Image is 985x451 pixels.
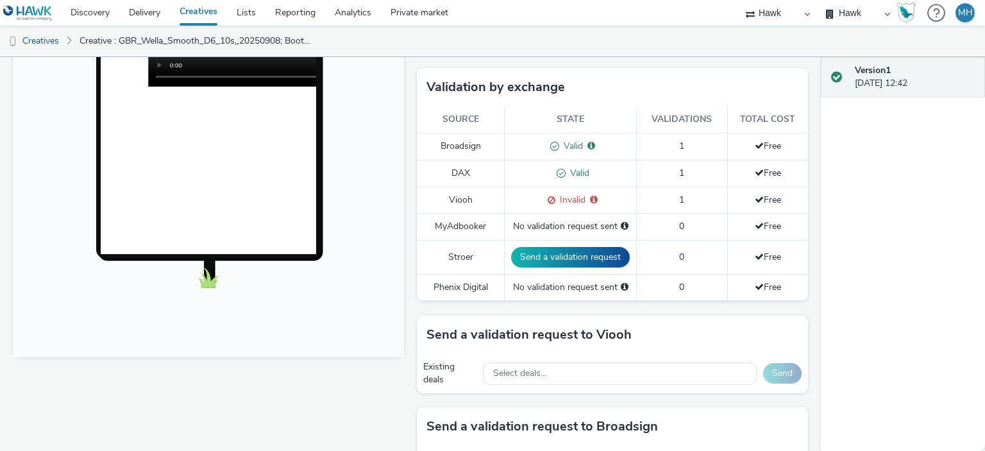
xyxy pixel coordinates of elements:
[493,368,546,379] span: Select deals...
[855,64,891,76] strong: Version 1
[426,78,565,97] h3: Validation by exchange
[559,140,583,152] span: Valid
[511,281,630,294] div: No validation request sent
[897,3,921,23] a: Hawk Academy
[755,194,781,206] span: Free
[897,3,916,23] img: Hawk Academy
[511,220,630,233] div: No validation request sent
[566,167,589,179] span: Valid
[679,220,684,232] span: 0
[417,187,505,214] td: Viooh
[555,194,585,206] span: Invalid
[417,214,505,240] td: MyAdbooker
[755,251,781,263] span: Free
[679,167,684,179] span: 1
[511,247,630,268] button: Send a validation request
[679,140,684,152] span: 1
[958,3,973,22] div: MH
[621,220,628,233] div: Please select a deal below and click on Send to send a validation request to MyAdbooker.
[679,251,684,263] span: 0
[679,281,684,293] span: 0
[417,133,505,160] td: Broadsign
[637,106,727,133] th: Validations
[755,220,781,232] span: Free
[426,325,632,345] h3: Send a validation request to Viooh
[423,361,476,387] div: Existing deals
[679,194,684,206] span: 1
[417,106,505,133] th: Source
[426,417,658,436] h3: Send a validation request to Broadsign
[755,140,781,152] span: Free
[417,274,505,300] td: Phenix Digital
[755,167,781,179] span: Free
[855,64,975,90] div: [DATE] 12:42
[755,281,781,293] span: Free
[505,106,637,133] th: State
[6,35,19,48] img: dooh
[73,26,319,56] a: Creative : GBR_Wella_Smooth_D6_10s_20250908; Boots_100m_V1
[763,363,802,384] button: Send
[3,5,53,21] img: undefined Logo
[621,281,628,294] div: Please select a deal below and click on Send to send a validation request to Phenix Digital.
[417,160,505,187] td: DAX
[727,106,808,133] th: Total cost
[417,240,505,274] td: Stroer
